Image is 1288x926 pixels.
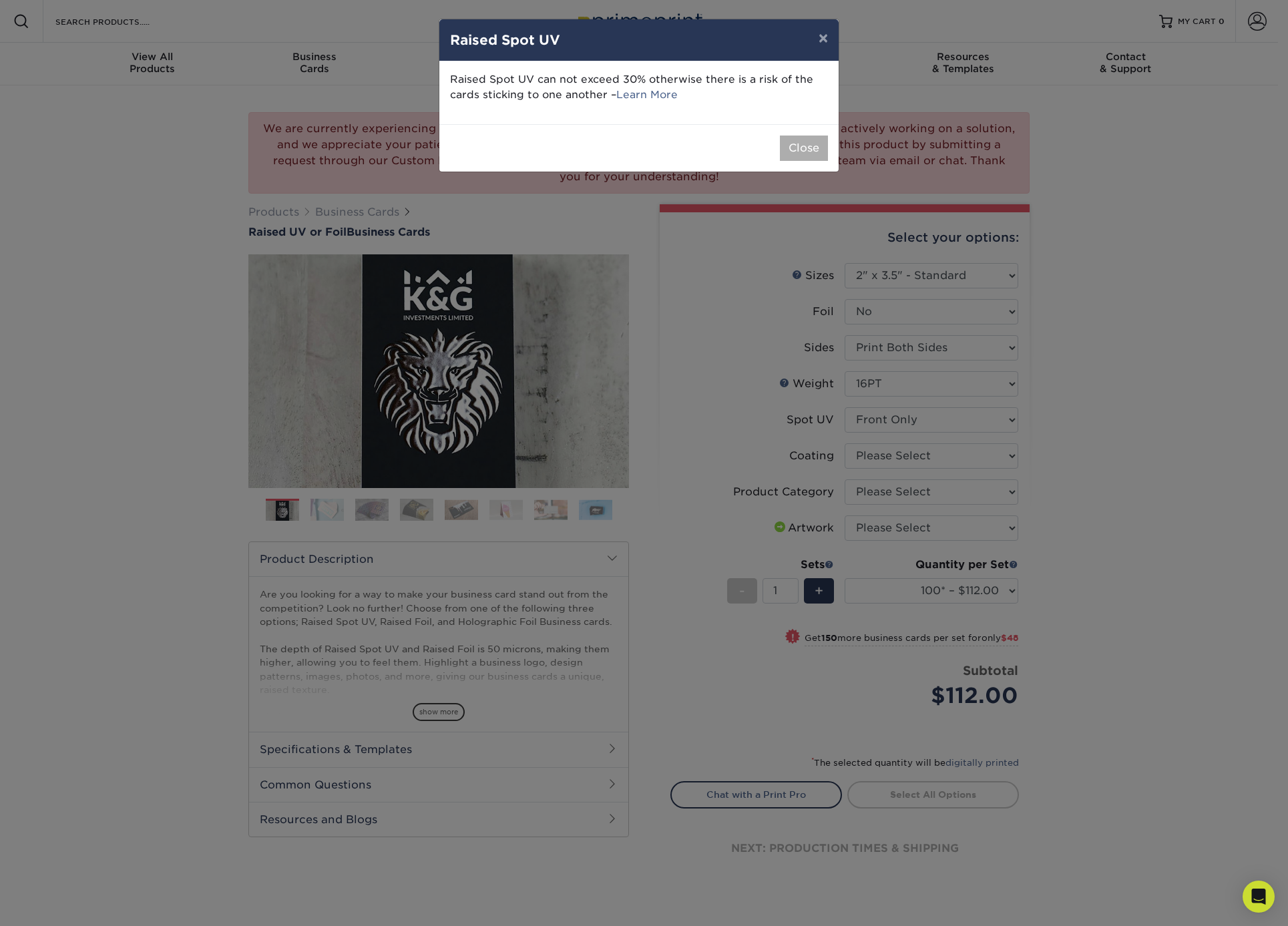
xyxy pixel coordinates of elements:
[780,136,828,161] button: Close
[808,19,839,57] button: ×
[616,88,678,101] a: Learn More
[450,30,828,50] h4: Raised Spot UV
[450,72,828,103] p: Raised Spot UV can not exceed 30% otherwise there is a risk of the cards sticking to one another –
[1243,881,1275,913] div: Open Intercom Messenger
